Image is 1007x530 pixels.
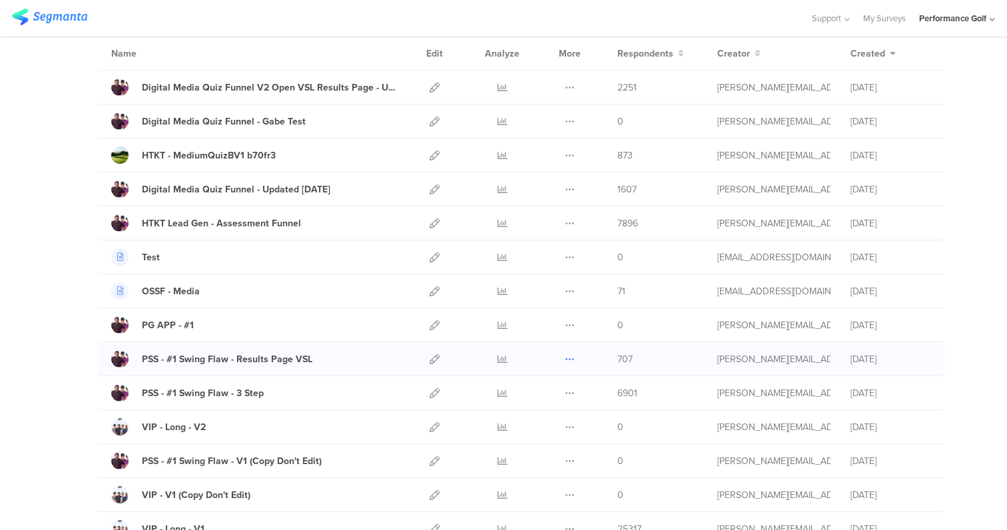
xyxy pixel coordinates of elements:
div: PSS - #1 Swing Flaw - V1 (Copy Don't Edit) [142,454,322,468]
div: jacob@performancegolfzone.com [717,318,831,332]
div: [DATE] [850,182,930,196]
div: More [555,37,584,70]
a: VIP - Long - V2 [111,418,206,435]
div: OSSF - Media [142,284,200,298]
span: 1607 [617,182,637,196]
span: 7896 [617,216,638,230]
span: 873 [617,148,633,162]
div: [DATE] [850,454,930,468]
div: Test [142,250,160,264]
div: danielle@performancegolfzone.com [717,386,831,400]
span: 0 [617,488,623,502]
a: Digital Media Quiz Funnel - Gabe Test [111,113,306,130]
button: Creator [717,47,761,61]
div: hanaan@performancegolfzone.com [717,284,831,298]
div: hanaan@performancegolfzone.com [717,250,831,264]
a: OSSF - Media [111,282,200,300]
a: HTKT Lead Gen - Assessment Funnel [111,214,301,232]
span: 6901 [617,386,637,400]
div: Digital Media Quiz Funnel - Gabe Test [142,115,306,129]
div: Name [111,47,191,61]
div: danielle@performancegolfzone.com [717,148,831,162]
div: [DATE] [850,352,930,366]
span: 707 [617,352,633,366]
a: PSS - #1 Swing Flaw - V1 (Copy Don't Edit) [111,452,322,469]
div: [DATE] [850,148,930,162]
div: VIP - V1 (Copy Don't Edit) [142,488,250,502]
div: PSS - #1 Swing Flaw - 3 Step [142,386,264,400]
div: Edit [420,37,449,70]
div: danielle@performancegolfzone.com [717,488,831,502]
span: Support [812,12,841,25]
div: PG APP - #1 [142,318,194,332]
span: 71 [617,284,625,298]
div: HTKT - MediumQuizBV1 b70fr3 [142,148,276,162]
span: 0 [617,454,623,468]
span: Respondents [617,47,673,61]
div: danielle@performancegolfzone.com [717,182,831,196]
div: Digital Media Quiz Funnel - Updated 7.30.25 [142,182,330,196]
div: [DATE] [850,250,930,264]
div: [DATE] [850,284,930,298]
div: Analyze [482,37,522,70]
a: PG APP - #1 [111,316,194,334]
div: [DATE] [850,420,930,434]
a: HTKT - MediumQuizBV1 b70fr3 [111,146,276,164]
span: Created [850,47,885,61]
img: segmanta logo [12,9,87,25]
a: PSS - #1 Swing Flaw - Results Page VSL [111,350,312,368]
span: 0 [617,250,623,264]
div: [DATE] [850,115,930,129]
a: Digital Media Quiz Funnel - Updated [DATE] [111,180,330,198]
span: 0 [617,115,623,129]
a: Test [111,248,160,266]
a: VIP - V1 (Copy Don't Edit) [111,486,250,503]
div: [DATE] [850,318,930,332]
div: danielle@performancegolfzone.com [717,352,831,366]
div: danielle@performancegolfzone.com [717,216,831,230]
div: danielle@performancegolfzone.com [717,454,831,468]
div: VIP - Long - V2 [142,420,206,434]
div: [DATE] [850,81,930,95]
div: PSS - #1 Swing Flaw - Results Page VSL [142,352,312,366]
div: [DATE] [850,488,930,502]
div: Performance Golf [919,12,986,25]
span: 2251 [617,81,637,95]
span: Creator [717,47,750,61]
div: danielle@performancegolfzone.com [717,420,831,434]
span: 0 [617,420,623,434]
div: [DATE] [850,386,930,400]
button: Created [850,47,896,61]
a: Digital Media Quiz Funnel V2 Open VSL Results Page - Updated [DATE] [111,79,400,96]
div: [DATE] [850,216,930,230]
div: Digital Media Quiz Funnel V2 Open VSL Results Page - Updated 7.30.25 [142,81,400,95]
div: danielle@performancegolfzone.com [717,115,831,129]
div: HTKT Lead Gen - Assessment Funnel [142,216,301,230]
button: Respondents [617,47,684,61]
div: danielle@performancegolfzone.com [717,81,831,95]
span: 0 [617,318,623,332]
a: PSS - #1 Swing Flaw - 3 Step [111,384,264,401]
